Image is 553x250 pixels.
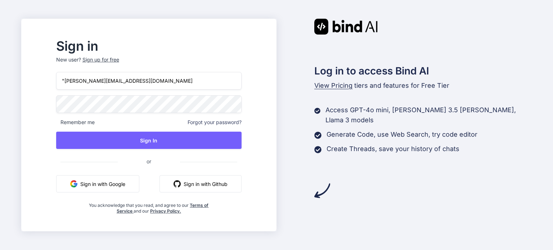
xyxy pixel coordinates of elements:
[327,144,459,154] p: Create Threads, save your history of chats
[327,129,477,140] p: Generate Code, use Web Search, try code editor
[56,72,242,90] input: Login or Email
[117,203,209,214] a: Terms of Service
[87,198,211,214] div: You acknowledge that you read, and agree to our and our
[56,56,242,72] p: New user?
[82,56,119,63] div: Sign up for free
[159,175,242,192] button: Sign in with Github
[314,183,330,199] img: arrow
[56,40,242,52] h2: Sign in
[325,105,532,125] p: Access GPT-4o mini, [PERSON_NAME] 3.5 [PERSON_NAME], Llama 3 models
[56,132,242,149] button: Sign In
[150,208,181,214] a: Privacy Policy.
[314,19,378,35] img: Bind AI logo
[188,119,242,126] span: Forgot your password?
[118,153,180,170] span: or
[174,180,181,187] img: github
[56,175,139,192] button: Sign in with Google
[314,81,532,91] p: tiers and features for Free Tier
[70,180,77,187] img: google
[314,63,532,78] h2: Log in to access Bind AI
[56,119,95,126] span: Remember me
[314,82,352,89] span: View Pricing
